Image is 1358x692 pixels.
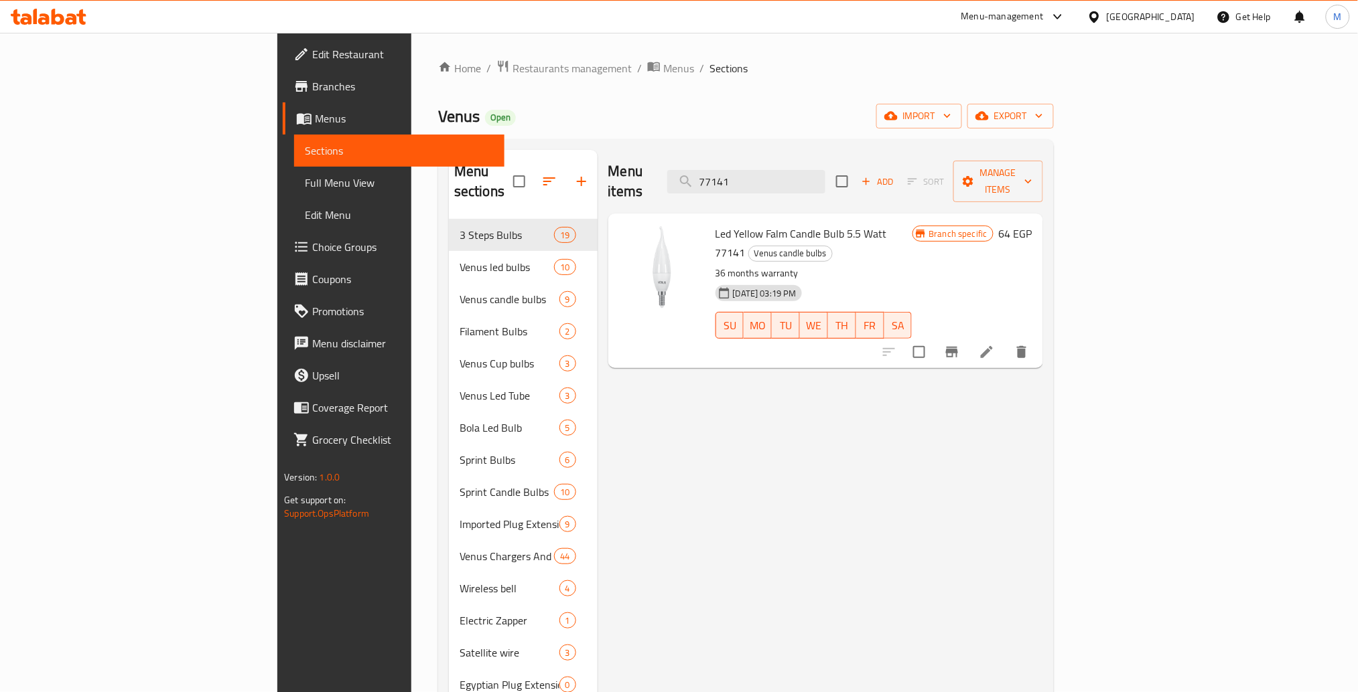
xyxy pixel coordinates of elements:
span: Add [860,174,896,189]
span: 10 [555,261,575,274]
span: 4 [560,582,575,595]
div: items [559,323,576,339]
span: 1 [560,614,575,627]
span: Select all sections [505,167,533,195]
nav: breadcrumb [438,60,1054,77]
span: Sort sections [533,165,565,197]
div: items [559,420,576,436]
span: Get support on: [284,491,346,509]
span: Electric Zapper [460,612,559,628]
button: MO [744,312,772,339]
span: Manage items [964,165,1032,198]
span: Sections [305,143,494,159]
div: Electric Zapper1 [449,604,598,636]
input: search [667,170,825,193]
span: 44 [555,550,575,563]
div: Venus led bulbs10 [449,251,598,283]
span: Sections [709,60,748,76]
span: Coverage Report [312,400,494,416]
div: items [554,259,575,275]
a: Upsell [283,359,504,392]
div: items [554,548,575,564]
span: Select section [828,167,856,195]
span: Grocery Checklist [312,432,494,448]
button: TU [772,312,800,339]
span: 3 [560,646,575,659]
span: export [978,108,1043,124]
span: Sprint Bulbs [460,452,559,468]
span: 3 [560,357,575,370]
span: Wireless bell [460,580,559,596]
div: Sprint Candle Bulbs10 [449,476,598,508]
div: Venus Chargers And Cables [460,548,554,564]
div: Satellite wire3 [449,636,598,669]
div: Menu-management [961,9,1044,25]
button: delete [1006,336,1038,368]
button: SU [716,312,744,339]
span: Edit Restaurant [312,46,494,62]
span: Menus [315,110,494,126]
button: Branch-specific-item [936,336,968,368]
a: Grocery Checklist [283,424,504,456]
span: 9 [560,518,575,531]
span: Branches [312,78,494,94]
a: Edit Menu [294,199,504,231]
li: / [699,60,704,76]
span: Coupons [312,271,494,287]
span: 0 [560,679,575,691]
div: Filament Bulbs2 [449,315,598,347]
span: 3 [560,390,575,402]
span: FR [862,316,879,335]
span: MO [749,316,766,335]
div: items [559,452,576,468]
span: Led Yellow Falm Candle Bulb 5.5 Watt 77141 [716,224,887,262]
span: Menus [663,60,694,76]
div: items [559,516,576,532]
a: Choice Groups [283,231,504,263]
a: Edit Restaurant [283,38,504,70]
span: Filament Bulbs [460,323,559,339]
span: Edit Menu [305,207,494,223]
div: Venus candle bulbs [748,246,833,262]
div: items [559,580,576,596]
div: Wireless bell4 [449,572,598,604]
span: import [887,108,951,124]
span: M [1334,9,1342,24]
div: Venus candle bulbs9 [449,283,598,315]
span: Select section first [899,171,953,192]
a: Edit menu item [979,344,995,360]
div: Venus Cup bulbs3 [449,347,598,379]
span: 6 [560,454,575,466]
div: items [559,644,576,661]
span: Sprint Candle Bulbs [460,484,554,500]
div: Sprint Bulbs6 [449,444,598,476]
button: FR [856,312,884,339]
span: WE [805,316,823,335]
h2: Menu items [608,161,651,201]
span: Bola Led Bulb [460,420,559,436]
span: 19 [555,229,575,242]
span: 3 Steps Bulbs [460,227,554,243]
button: Add [856,171,899,192]
li: / [637,60,642,76]
span: Upsell [312,367,494,383]
span: Venus candle bulbs [460,291,559,307]
div: Satellite wire [460,644,559,661]
span: TH [833,316,851,335]
div: items [554,484,575,500]
span: Full Menu View [305,175,494,191]
a: Menus [283,102,504,135]
div: items [559,355,576,371]
div: items [559,612,576,628]
span: Menu disclaimer [312,335,494,351]
span: Imported Plug Extension [460,516,559,532]
button: import [876,104,962,128]
span: SA [890,316,907,335]
div: items [554,227,575,243]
